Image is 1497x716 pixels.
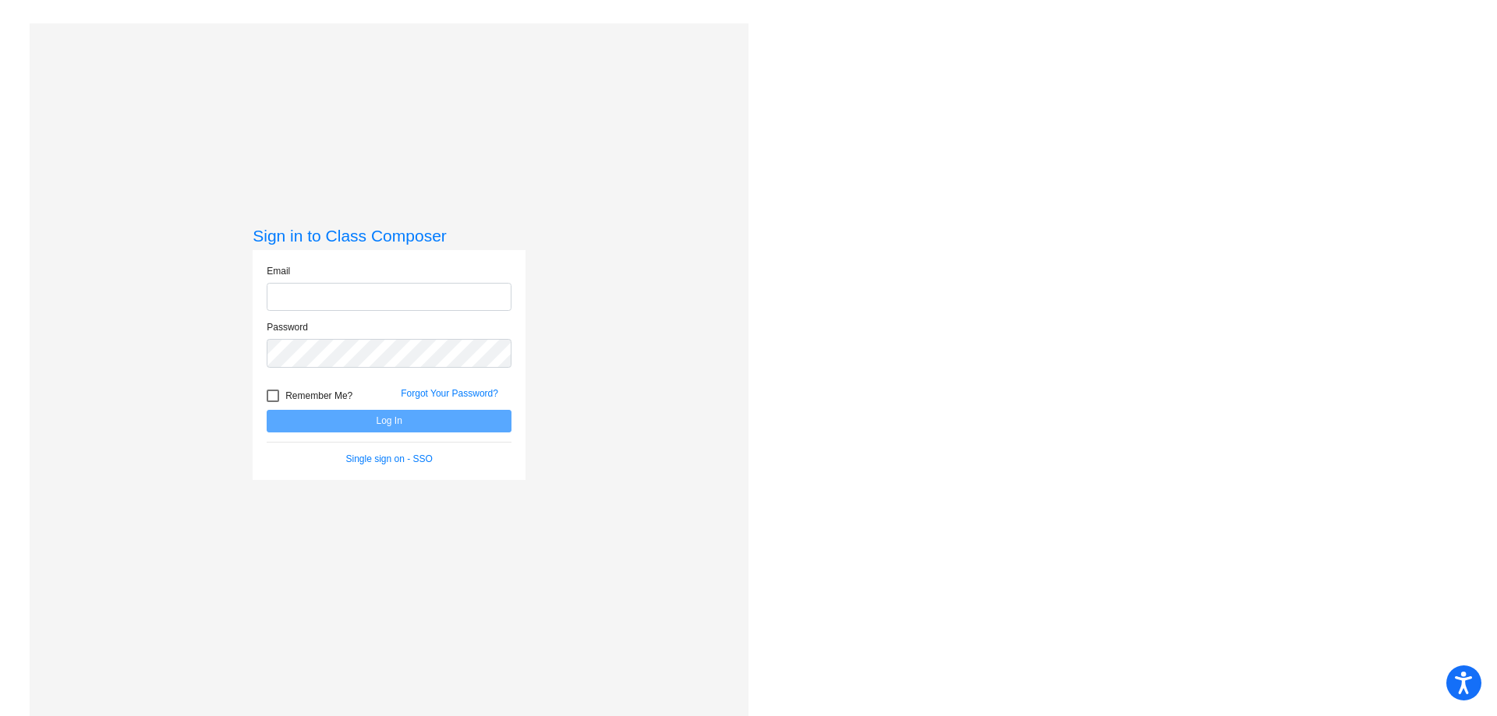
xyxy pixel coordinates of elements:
[401,388,498,399] a: Forgot Your Password?
[253,226,526,245] h3: Sign in to Class Composer
[346,453,433,464] a: Single sign on - SSO
[267,264,290,278] label: Email
[267,320,308,334] label: Password
[267,410,511,432] button: Log In
[285,386,352,405] span: Remember Me?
